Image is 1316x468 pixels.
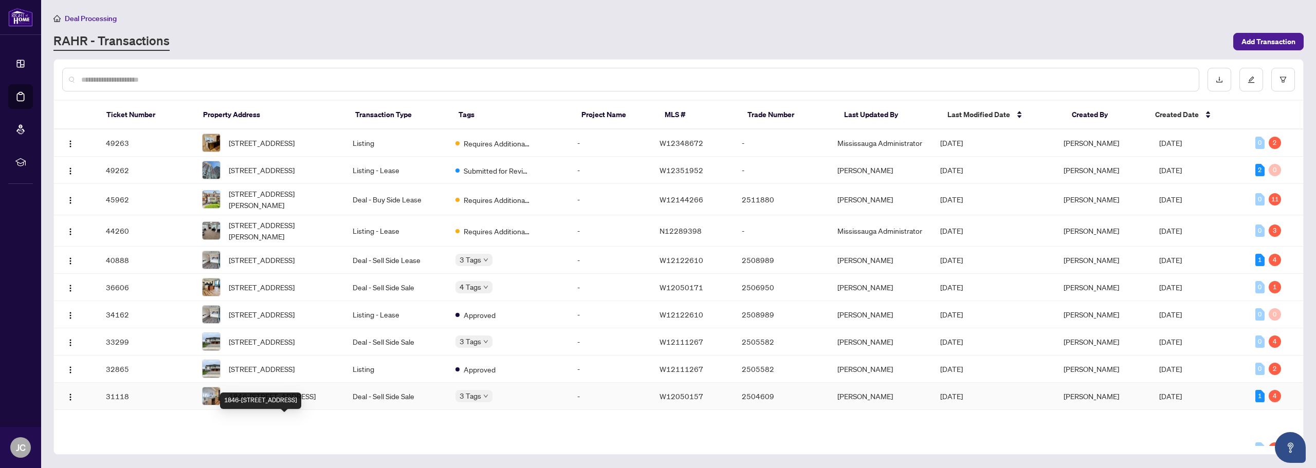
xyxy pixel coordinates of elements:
[66,311,75,320] img: Logo
[66,339,75,347] img: Logo
[1064,337,1119,346] span: [PERSON_NAME]
[1064,444,1119,453] span: [PERSON_NAME]
[660,310,703,319] span: W12122610
[344,157,447,184] td: Listing - Lease
[1280,76,1287,83] span: filter
[940,138,963,147] span: [DATE]
[344,247,447,274] td: Deal - Sell Side Lease
[450,101,573,129] th: Tags
[1248,76,1255,83] span: edit
[344,274,447,301] td: Deal - Sell Side Sale
[203,161,220,179] img: thumbnail-img
[1255,164,1265,176] div: 2
[1159,310,1182,319] span: [DATE]
[829,215,932,247] td: Mississauga Administrator
[1269,164,1281,176] div: 0
[98,157,194,184] td: 49262
[1269,363,1281,375] div: 2
[1271,68,1295,91] button: filter
[464,194,531,205] span: Requires Additional Docs
[98,215,194,247] td: 44260
[1269,335,1281,348] div: 4
[1269,224,1281,237] div: 3
[66,196,75,204] img: Logo
[203,222,220,239] img: thumbnail-img
[98,101,195,129] th: Ticket Number
[1159,364,1182,373] span: [DATE]
[1239,68,1263,91] button: edit
[1255,281,1265,293] div: 0
[569,247,651,274] td: -
[62,279,79,295] button: Logo
[66,167,75,175] img: Logo
[66,393,75,401] img: Logo
[1269,137,1281,149] div: 2
[195,101,347,129] th: Property Address
[1241,33,1295,50] span: Add Transaction
[1233,33,1304,50] button: Add Transaction
[203,333,220,350] img: thumbnail-img
[344,129,447,157] td: Listing
[660,255,703,265] span: W12122610
[940,391,963,401] span: [DATE]
[1216,76,1223,83] span: download
[203,306,220,323] img: thumbnail-img
[734,301,830,328] td: 2508989
[660,165,703,175] span: W12351952
[62,388,79,404] button: Logo
[569,355,651,383] td: -
[569,129,651,157] td: -
[1159,226,1182,235] span: [DATE]
[739,101,836,129] th: Trade Number
[464,364,496,375] span: Approved
[229,137,295,148] span: [STREET_ADDRESS]
[1064,283,1119,292] span: [PERSON_NAME]
[464,309,496,321] span: Approved
[656,101,739,129] th: MLS #
[1064,364,1119,373] span: [PERSON_NAME]
[344,328,447,355] td: Deal - Sell Side Sale
[344,355,447,383] td: Listing
[464,226,531,237] span: Requires Additional Docs
[1208,68,1231,91] button: download
[1159,283,1182,292] span: [DATE]
[98,247,194,274] td: 40888
[836,101,940,129] th: Last Updated By
[569,328,651,355] td: -
[940,195,963,204] span: [DATE]
[829,383,932,410] td: [PERSON_NAME]
[229,164,295,176] span: [STREET_ADDRESS]
[940,165,963,175] span: [DATE]
[483,339,488,344] span: down
[66,228,75,236] img: Logo
[734,274,830,301] td: 2506950
[569,301,651,328] td: -
[203,251,220,269] img: thumbnail-img
[1269,193,1281,205] div: 11
[569,274,651,301] td: -
[829,274,932,301] td: [PERSON_NAME]
[203,134,220,152] img: thumbnail-img
[734,157,830,184] td: -
[229,219,336,242] span: [STREET_ADDRESS][PERSON_NAME]
[660,444,703,453] span: W12050171
[1255,308,1265,321] div: 0
[344,301,447,328] td: Listing - Lease
[829,184,932,215] td: [PERSON_NAME]
[460,254,481,266] span: 3 Tags
[1269,308,1281,321] div: 0
[483,394,488,399] span: down
[344,215,447,247] td: Listing - Lease
[220,392,301,409] div: 1846-[STREET_ADDRESS]
[1064,391,1119,401] span: [PERSON_NAME]
[734,247,830,274] td: 2508989
[344,184,447,215] td: Deal - Buy Side Lease
[660,391,703,401] span: W12050157
[483,285,488,290] span: down
[940,444,963,453] span: [DATE]
[62,162,79,178] button: Logo
[62,333,79,350] button: Logo
[62,252,79,268] button: Logo
[660,226,702,235] span: N12289398
[464,443,496,455] span: Approved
